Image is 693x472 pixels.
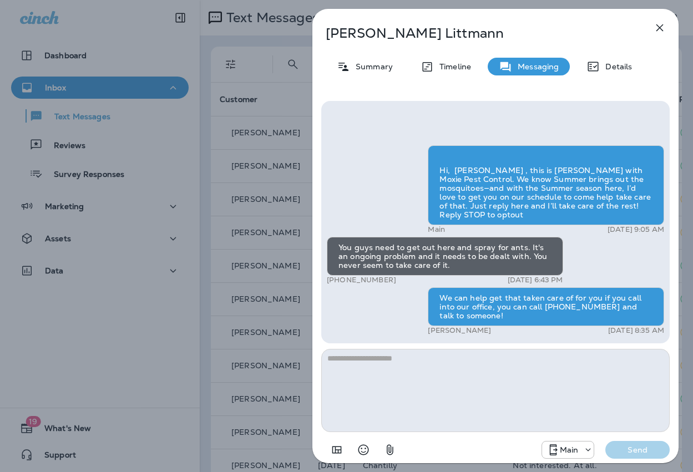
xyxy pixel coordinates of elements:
[326,26,629,41] p: [PERSON_NAME] Littmann
[560,445,579,454] p: Main
[434,62,471,71] p: Timeline
[327,237,563,276] div: You guys need to get out here and spray for ants. It's an ongoing problem and it needs to be deal...
[439,151,448,160] img: twilio-download
[428,225,445,234] p: Main
[608,225,664,234] p: [DATE] 9:05 AM
[608,326,664,335] p: [DATE] 8:35 AM
[428,144,664,225] div: Hi, [PERSON_NAME] , this is [PERSON_NAME] with Moxie Pest Control. We know Summer brings out the ...
[508,276,563,285] p: [DATE] 6:43 PM
[327,276,396,285] p: [PHONE_NUMBER]
[350,62,393,71] p: Summary
[352,439,375,461] button: Select an emoji
[600,62,632,71] p: Details
[428,326,491,335] p: [PERSON_NAME]
[542,443,594,456] div: +1 (817) 482-3792
[428,287,664,326] div: We can help get that taken care of for you if you call into our office, you can call [PHONE_NUMBE...
[512,62,559,71] p: Messaging
[326,439,348,461] button: Add in a premade template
